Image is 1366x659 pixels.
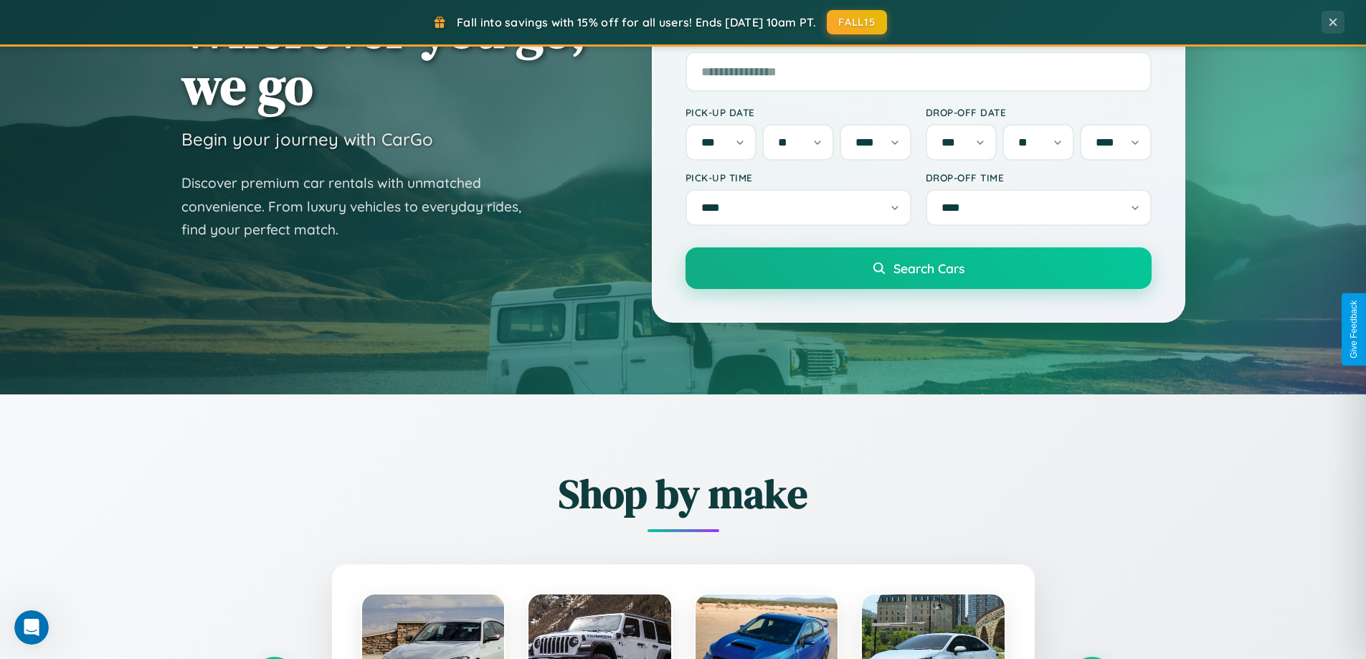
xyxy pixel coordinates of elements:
button: Search Cars [686,247,1152,289]
span: Search Cars [893,260,964,276]
label: Drop-off Time [926,171,1152,184]
button: FALL15 [827,10,887,34]
p: Discover premium car rentals with unmatched convenience. From luxury vehicles to everyday rides, ... [181,171,540,242]
label: Pick-up Time [686,171,911,184]
h1: Wherever you go, we go [181,1,586,114]
div: Give Feedback [1349,300,1359,359]
h2: Shop by make [253,466,1114,521]
h3: Begin your journey with CarGo [181,128,433,150]
span: Fall into savings with 15% off for all users! Ends [DATE] 10am PT. [457,15,816,29]
label: Pick-up Date [686,106,911,118]
label: Drop-off Date [926,106,1152,118]
iframe: Intercom live chat [14,610,49,645]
